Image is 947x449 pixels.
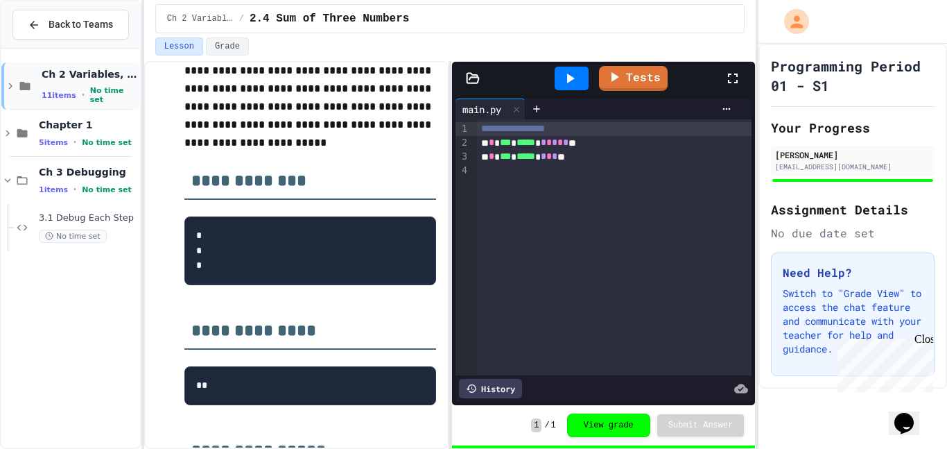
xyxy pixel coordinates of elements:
[155,37,203,56] button: Lesson
[73,137,76,148] span: •
[6,6,96,88] div: Chat with us now!Close
[455,150,469,164] div: 3
[775,162,930,172] div: [EMAIL_ADDRESS][DOMAIN_NAME]
[832,333,933,392] iframe: chat widget
[889,393,933,435] iframe: chat widget
[39,119,137,131] span: Chapter 1
[82,185,132,194] span: No time set
[771,225,935,242] div: No due date set
[455,102,508,117] div: main.py
[12,10,129,40] button: Back to Teams
[49,17,113,32] span: Back to Teams
[167,13,234,24] span: Ch 2 Variables, Statements & Expressions
[455,122,469,136] div: 1
[455,99,525,119] div: main.py
[239,13,244,24] span: /
[42,91,76,100] span: 11 items
[82,138,132,147] span: No time set
[771,118,935,137] h2: Your Progress
[206,37,249,56] button: Grade
[455,164,469,178] div: 4
[775,149,930,161] div: [PERSON_NAME]
[567,414,650,437] button: View grade
[783,264,923,281] h3: Need Help?
[771,200,935,219] h2: Assignment Details
[39,166,137,178] span: Ch 3 Debugging
[459,379,522,398] div: History
[250,10,409,27] span: 2.4 Sum of Three Numbers
[39,185,68,194] span: 1 items
[544,420,549,431] span: /
[42,68,137,81] span: Ch 2 Variables, Statements & Expressions
[531,418,541,432] span: 1
[599,66,668,91] a: Tests
[73,184,76,195] span: •
[82,90,85,101] span: •
[455,136,469,150] div: 2
[657,414,745,437] button: Submit Answer
[39,212,137,224] span: 3.1 Debug Each Step
[783,287,923,356] p: Switch to "Grade View" to access the chat feature and communicate with your teacher for help and ...
[90,86,137,104] span: No time set
[39,230,107,243] span: No time set
[39,138,68,147] span: 5 items
[770,6,813,37] div: My Account
[668,420,733,431] span: Submit Answer
[551,420,556,431] span: 1
[771,56,935,95] h1: Programming Period 01 - S1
